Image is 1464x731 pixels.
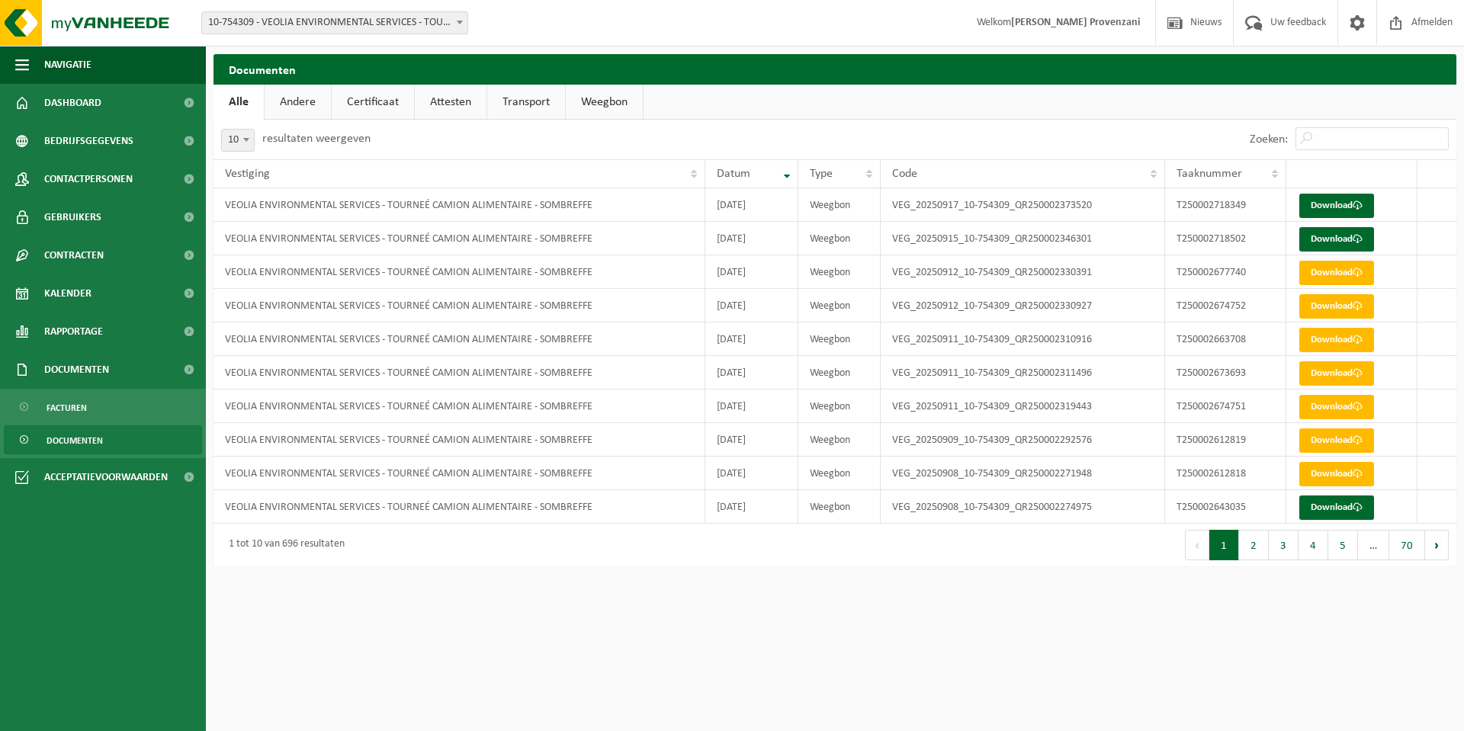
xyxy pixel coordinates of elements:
span: 10 [222,130,254,151]
td: [DATE] [705,423,798,457]
td: T250002643035 [1165,490,1286,524]
a: Download [1299,495,1374,520]
td: Weegbon [798,390,881,423]
td: T250002674752 [1165,289,1286,322]
td: [DATE] [705,222,798,255]
span: Navigatie [44,46,91,84]
td: Weegbon [798,356,881,390]
div: 1 tot 10 van 696 resultaten [221,531,345,559]
td: VEOLIA ENVIRONMENTAL SERVICES - TOURNEÉ CAMION ALIMENTAIRE - SOMBREFFE [213,423,705,457]
a: Alle [213,85,264,120]
a: Download [1299,428,1374,453]
button: 3 [1269,530,1299,560]
span: Taaknummer [1177,168,1242,180]
td: VEG_20250911_10-754309_QR250002310916 [881,322,1165,356]
span: Type [810,168,833,180]
a: Download [1299,462,1374,486]
td: VEG_20250911_10-754309_QR250002319443 [881,390,1165,423]
td: T250002677740 [1165,255,1286,289]
a: Download [1299,194,1374,218]
span: Code [892,168,917,180]
td: [DATE] [705,255,798,289]
button: 1 [1209,530,1239,560]
span: Kalender [44,274,91,313]
a: Download [1299,328,1374,352]
span: Facturen [47,393,87,422]
td: VEG_20250912_10-754309_QR250002330927 [881,289,1165,322]
a: Download [1299,361,1374,386]
td: Weegbon [798,423,881,457]
a: Download [1299,227,1374,252]
td: VEOLIA ENVIRONMENTAL SERVICES - TOURNEÉ CAMION ALIMENTAIRE - SOMBREFFE [213,222,705,255]
td: VEOLIA ENVIRONMENTAL SERVICES - TOURNEÉ CAMION ALIMENTAIRE - SOMBREFFE [213,289,705,322]
a: Download [1299,261,1374,285]
td: VEG_20250908_10-754309_QR250002274975 [881,490,1165,524]
button: Previous [1185,530,1209,560]
a: Andere [265,85,331,120]
td: T250002674751 [1165,390,1286,423]
td: [DATE] [705,390,798,423]
a: Facturen [4,393,202,422]
td: VEOLIA ENVIRONMENTAL SERVICES - TOURNEÉ CAMION ALIMENTAIRE - SOMBREFFE [213,322,705,356]
h2: Documenten [213,54,1456,84]
td: T250002612818 [1165,457,1286,490]
td: [DATE] [705,457,798,490]
span: Datum [717,168,750,180]
td: Weegbon [798,188,881,222]
td: [DATE] [705,490,798,524]
a: Transport [487,85,565,120]
a: Documenten [4,425,202,454]
td: VEG_20250915_10-754309_QR250002346301 [881,222,1165,255]
span: Contracten [44,236,104,274]
span: Bedrijfsgegevens [44,122,133,160]
button: 2 [1239,530,1269,560]
span: 10 [221,129,255,152]
span: Documenten [47,426,103,455]
td: T250002663708 [1165,322,1286,356]
button: 5 [1328,530,1358,560]
button: 4 [1299,530,1328,560]
td: Weegbon [798,222,881,255]
span: 10-754309 - VEOLIA ENVIRONMENTAL SERVICES - TOURNEÉ CAMION ALIMENTAIRE - SOMBREFFE [201,11,468,34]
td: Weegbon [798,457,881,490]
td: VEOLIA ENVIRONMENTAL SERVICES - TOURNEÉ CAMION ALIMENTAIRE - SOMBREFFE [213,356,705,390]
td: T250002612819 [1165,423,1286,457]
a: Download [1299,395,1374,419]
td: VEG_20250911_10-754309_QR250002311496 [881,356,1165,390]
span: Documenten [44,351,109,389]
span: … [1358,530,1389,560]
td: [DATE] [705,356,798,390]
td: Weegbon [798,322,881,356]
span: Acceptatievoorwaarden [44,458,168,496]
td: VEOLIA ENVIRONMENTAL SERVICES - TOURNEÉ CAMION ALIMENTAIRE - SOMBREFFE [213,188,705,222]
label: Zoeken: [1250,133,1288,146]
td: VEOLIA ENVIRONMENTAL SERVICES - TOURNEÉ CAMION ALIMENTAIRE - SOMBREFFE [213,490,705,524]
span: Vestiging [225,168,270,180]
td: VEG_20250908_10-754309_QR250002271948 [881,457,1165,490]
td: [DATE] [705,289,798,322]
td: VEOLIA ENVIRONMENTAL SERVICES - TOURNEÉ CAMION ALIMENTAIRE - SOMBREFFE [213,457,705,490]
span: Rapportage [44,313,103,351]
td: VEOLIA ENVIRONMENTAL SERVICES - TOURNEÉ CAMION ALIMENTAIRE - SOMBREFFE [213,390,705,423]
a: Attesten [415,85,486,120]
td: VEG_20250909_10-754309_QR250002292576 [881,423,1165,457]
td: T250002718502 [1165,222,1286,255]
td: VEG_20250917_10-754309_QR250002373520 [881,188,1165,222]
button: Next [1425,530,1449,560]
span: Contactpersonen [44,160,133,198]
span: Dashboard [44,84,101,122]
a: Certificaat [332,85,414,120]
td: [DATE] [705,322,798,356]
a: Download [1299,294,1374,319]
td: VEOLIA ENVIRONMENTAL SERVICES - TOURNEÉ CAMION ALIMENTAIRE - SOMBREFFE [213,255,705,289]
a: Weegbon [566,85,643,120]
td: Weegbon [798,490,881,524]
span: Gebruikers [44,198,101,236]
td: Weegbon [798,289,881,322]
span: 10-754309 - VEOLIA ENVIRONMENTAL SERVICES - TOURNEÉ CAMION ALIMENTAIRE - SOMBREFFE [202,12,467,34]
strong: [PERSON_NAME] Provenzani [1011,17,1140,28]
label: resultaten weergeven [262,133,371,145]
td: Weegbon [798,255,881,289]
td: [DATE] [705,188,798,222]
td: T250002718349 [1165,188,1286,222]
